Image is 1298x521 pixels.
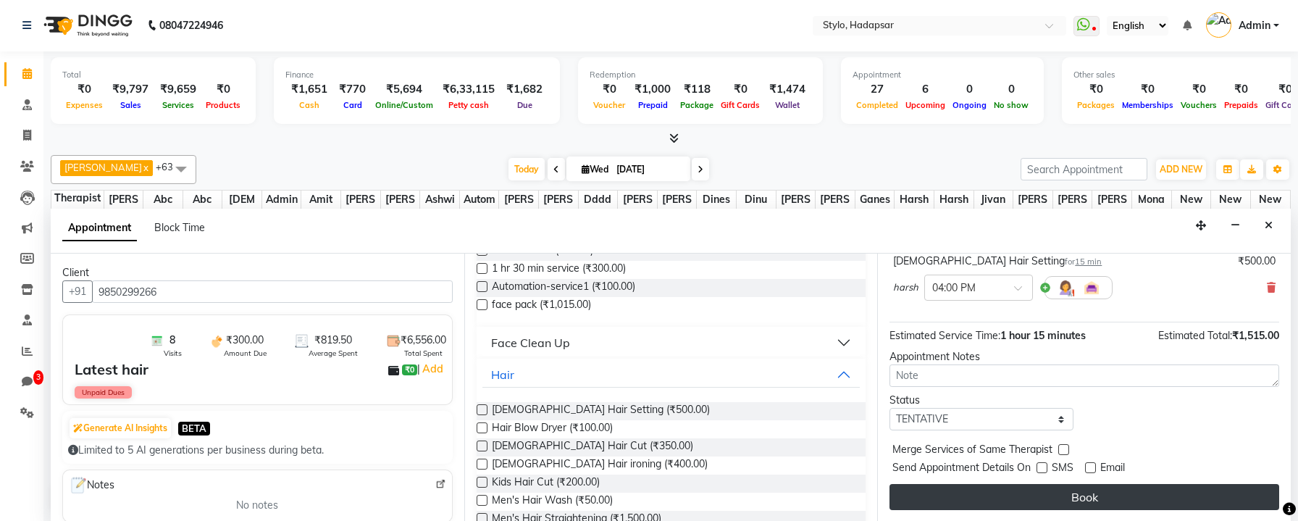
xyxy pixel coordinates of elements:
[341,191,380,239] span: [PERSON_NAME]
[1172,191,1211,239] span: New QA Staff
[404,348,443,359] span: Total Spent
[1158,329,1232,342] span: Estimated Total:
[178,422,210,435] span: BETA
[1220,100,1262,110] span: Prepaids
[401,333,446,348] span: ₹6,556.00
[990,81,1032,98] div: 0
[372,100,437,110] span: Online/Custom
[612,159,684,180] input: 2025-09-03
[855,191,895,224] span: Ganesh
[853,81,902,98] div: 27
[333,81,372,98] div: ₹770
[697,191,736,224] span: dinesh
[75,359,148,380] div: Latest hair
[301,191,340,209] span: Amit
[492,457,708,475] span: [DEMOGRAPHIC_DATA] Hair ironing (₹400.00)
[618,191,657,239] span: [PERSON_NAME]
[892,460,1031,478] span: Send Appointment Details On
[635,100,671,110] span: Prepaid
[1053,191,1092,239] span: [PERSON_NAME]
[169,333,175,348] span: 8
[1073,100,1118,110] span: Packages
[893,254,1102,269] div: [DEMOGRAPHIC_DATA] Hair Setting
[1118,100,1177,110] span: Memberships
[1160,164,1202,175] span: ADD NEW
[202,100,244,110] span: Products
[492,475,600,493] span: Kids Hair Cut (₹200.00)
[1177,81,1220,98] div: ₹0
[460,191,499,239] span: Automation DND
[492,402,710,420] span: [DEMOGRAPHIC_DATA] Hair Setting (₹500.00)
[1211,191,1250,239] span: New Salary Staff
[106,81,154,98] div: ₹9,797
[62,100,106,110] span: Expenses
[974,191,1013,209] span: jivan
[492,261,626,279] span: 1 hr 30 min service (₹300.00)
[92,280,453,303] input: Search by Name/Mobile/Email/Code
[889,349,1279,364] div: Appointment Notes
[117,100,145,110] span: Sales
[4,370,39,394] a: 3
[1075,257,1102,267] span: 15 min
[501,81,548,98] div: ₹1,682
[142,162,148,173] a: x
[70,418,171,438] button: Generate AI Insights
[159,5,223,46] b: 08047224946
[1021,158,1147,180] input: Search Appointment
[889,393,1073,408] div: Status
[590,100,629,110] span: Voucher
[1100,460,1125,478] span: Email
[69,476,114,495] span: Notes
[492,279,635,297] span: Automation-service1 (₹100.00)
[154,221,205,234] span: Block Time
[1057,279,1074,296] img: Hairdresser.png
[491,334,570,351] div: Face Clean Up
[539,191,578,239] span: [PERSON_NAME]
[1206,12,1231,38] img: Admin
[492,438,693,457] span: [DEMOGRAPHIC_DATA] Hair Cut (₹350.00)
[579,191,618,224] span: ddddd
[853,69,1032,81] div: Appointment
[1156,159,1206,180] button: ADD NEW
[590,81,629,98] div: ₹0
[51,191,104,206] div: Therapist
[1232,329,1279,342] span: ₹1,515.00
[75,386,132,399] span: Unpaid Dues
[226,333,264,348] span: ₹300.00
[420,191,459,224] span: ashwins
[62,280,93,303] button: +91
[590,69,811,81] div: Redemption
[1238,254,1276,269] div: ₹500.00
[381,191,420,239] span: [PERSON_NAME]
[1220,81,1262,98] div: ₹0
[154,81,202,98] div: ₹9,659
[37,5,136,46] img: logo
[417,360,445,378] span: |
[224,348,267,359] span: Amount Due
[578,164,612,175] span: Wed
[340,100,366,110] span: Card
[990,100,1032,110] span: No show
[445,100,493,110] span: Petty cash
[717,81,763,98] div: ₹0
[285,81,333,98] div: ₹1,651
[514,100,536,110] span: Due
[62,215,137,241] span: Appointment
[889,329,1000,342] span: Estimated Service Time:
[202,81,244,98] div: ₹0
[949,81,990,98] div: 0
[677,100,717,110] span: Package
[934,191,973,239] span: harsh testing
[763,81,811,98] div: ₹1,474
[296,100,323,110] span: Cash
[33,370,43,385] span: 3
[285,69,548,81] div: Finance
[143,191,183,239] span: abc testing
[164,348,182,359] span: Visits
[717,100,763,110] span: Gift Cards
[482,330,861,356] button: Face Clean Up
[776,191,816,239] span: [PERSON_NAME]
[492,493,613,511] span: Men's Hair Wash (₹50.00)
[236,498,278,513] span: No notes
[1083,279,1100,296] img: Interior.png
